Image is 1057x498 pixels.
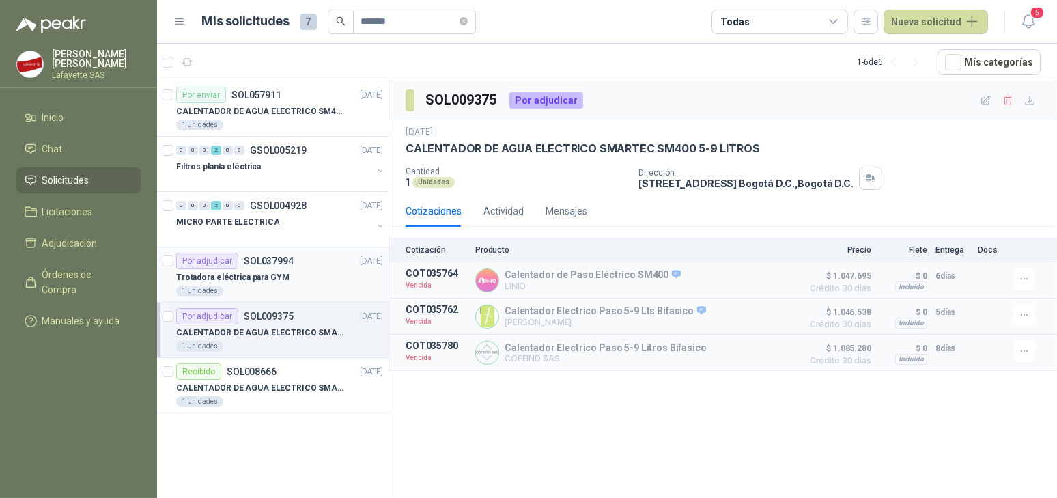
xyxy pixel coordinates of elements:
p: Trotadora eléctrica para GYM [176,271,290,284]
span: close-circle [460,17,468,25]
p: COT035762 [406,304,467,315]
div: Por enviar [176,87,226,103]
span: close-circle [460,15,468,28]
img: Company Logo [476,269,498,292]
div: Por adjudicar [176,308,238,324]
p: GSOL004928 [250,201,307,210]
p: CALENTADOR DE AGUA ELECTRICO SM400 5-9LITROS [176,105,346,118]
p: SOL057911 [231,90,281,100]
div: 0 [188,146,198,155]
p: 6 días [935,268,970,284]
span: Adjudicación [42,236,98,251]
div: 2 [211,146,221,155]
div: 1 Unidades [176,286,223,296]
p: Flete [879,245,927,255]
p: $ 0 [879,340,927,357]
button: Nueva solicitud [884,10,988,34]
h1: Mis solicitudes [202,12,290,31]
div: 1 Unidades [176,341,223,352]
p: Cantidad [406,167,628,176]
p: Precio [803,245,871,255]
div: Mensajes [546,204,587,219]
img: Company Logo [476,305,498,328]
p: [PERSON_NAME] [PERSON_NAME] [52,49,141,68]
p: [DATE] [360,199,383,212]
p: CALENTADOR DE AGUA ELECTRICO SMARTEC SM400 5-9 LITROS [176,327,346,340]
span: $ 1.047.695 [803,268,871,284]
a: RecibidoSOL008666[DATE] CALENTADOR DE AGUA ELECTRICO SMARTEC SM400 5-9 LITROS1 Unidades [157,358,389,413]
div: Incluido [895,318,927,329]
span: 7 [300,14,317,30]
p: [PERSON_NAME] [505,317,706,327]
span: Crédito 30 días [803,284,871,292]
div: Incluido [895,281,927,292]
a: 0 0 0 2 0 0 GSOL005219[DATE] Filtros planta eléctrica [176,142,386,186]
div: 0 [176,146,186,155]
div: 0 [223,201,233,210]
a: Órdenes de Compra [16,262,141,303]
a: Por enviarSOL057911[DATE] CALENTADOR DE AGUA ELECTRICO SM400 5-9LITROS1 Unidades [157,81,389,137]
div: 2 [211,201,221,210]
p: Dirección [639,168,854,178]
a: 0 0 0 2 0 0 GSOL004928[DATE] MICRO PARTE ELECTRICA [176,197,386,241]
span: Manuales y ayuda [42,314,120,329]
a: Chat [16,136,141,162]
p: CALENTADOR DE AGUA ELECTRICO SMARTEC SM400 5-9 LITROS [176,382,346,395]
div: 1 Unidades [176,396,223,407]
p: Calentador Electrico Paso 5-9 Litros Bifasico [505,342,707,353]
img: Logo peakr [16,16,86,33]
p: Vencida [406,351,467,365]
span: $ 1.085.280 [803,340,871,357]
div: 0 [176,201,186,210]
h3: SOL009375 [425,89,498,111]
div: Todas [720,14,749,29]
div: Unidades [412,177,455,188]
p: Producto [475,245,795,255]
a: Por adjudicarSOL009375[DATE] CALENTADOR DE AGUA ELECTRICO SMARTEC SM400 5-9 LITROS1 Unidades [157,303,389,358]
p: [STREET_ADDRESS] Bogotá D.C. , Bogotá D.C. [639,178,854,189]
a: Licitaciones [16,199,141,225]
p: [DATE] [360,144,383,157]
div: 1 - 6 de 6 [857,51,927,73]
div: 0 [199,201,210,210]
span: Órdenes de Compra [42,267,128,297]
div: 0 [234,146,244,155]
a: Inicio [16,105,141,130]
span: Licitaciones [42,204,93,219]
a: Por adjudicarSOL037994[DATE] Trotadora eléctrica para GYM1 Unidades [157,247,389,303]
p: $ 0 [879,268,927,284]
p: COT035780 [406,340,467,351]
div: Por adjudicar [509,92,583,109]
p: 5 días [935,304,970,320]
p: 1 [406,176,410,188]
button: Mís categorías [938,49,1041,75]
p: Vencida [406,279,467,292]
div: Actividad [483,204,524,219]
span: $ 1.046.538 [803,304,871,320]
span: Solicitudes [42,173,89,188]
p: $ 0 [879,304,927,320]
span: Chat [42,141,63,156]
button: 5 [1016,10,1041,34]
div: Cotizaciones [406,204,462,219]
p: Lafayette SAS [52,71,141,79]
p: SOL008666 [227,367,277,376]
p: Calentador de Paso Eléctrico SM400 [505,269,681,281]
div: Recibido [176,363,221,380]
p: MICRO PARTE ELECTRICA [176,216,279,229]
p: Cotización [406,245,467,255]
p: GSOL005219 [250,146,307,155]
img: Company Logo [476,342,498,364]
div: 0 [234,201,244,210]
div: 1 Unidades [176,120,223,130]
div: 0 [199,146,210,155]
a: Adjudicación [16,230,141,256]
span: Inicio [42,110,64,125]
p: CALENTADOR DE AGUA ELECTRICO SMARTEC SM400 5-9 LITROS [406,141,759,156]
div: 0 [188,201,198,210]
p: SOL037994 [244,256,294,266]
p: [DATE] [360,365,383,378]
p: [DATE] [360,89,383,102]
p: Calentador Electrico Paso 5-9 Lts Bifasico [505,305,706,318]
span: Crédito 30 días [803,320,871,329]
